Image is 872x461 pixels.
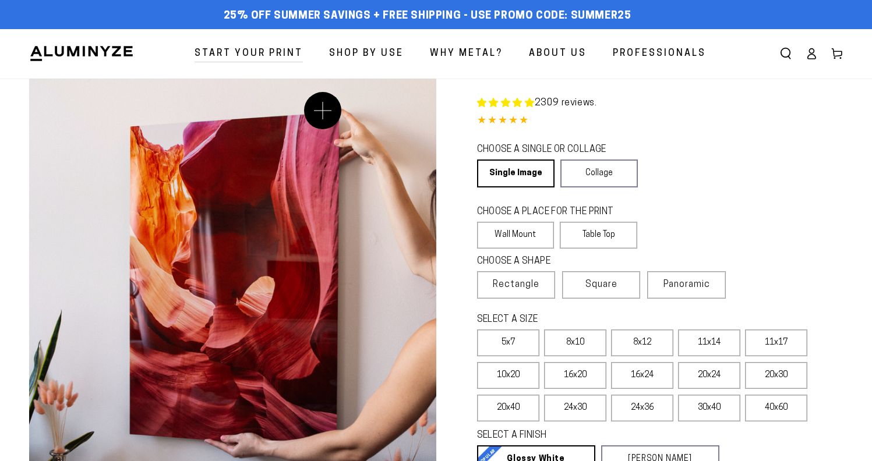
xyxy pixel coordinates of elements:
[604,38,715,69] a: Professionals
[430,45,503,62] span: Why Metal?
[663,280,710,289] span: Panoramic
[477,143,627,157] legend: CHOOSE A SINGLE OR COLLAGE
[544,362,606,389] label: 16x20
[477,205,627,219] legend: CHOOSE A PLACE FOR THE PRINT
[611,395,673,421] label: 24x36
[745,395,807,421] label: 40x60
[544,329,606,356] label: 8x10
[421,38,511,69] a: Why Metal?
[477,395,539,421] label: 20x40
[493,278,539,292] span: Rectangle
[477,313,692,327] legend: SELECT A SIZE
[186,38,312,69] a: Start Your Print
[477,159,555,187] a: Single Image
[477,113,843,130] div: 4.85 out of 5.0 stars
[477,329,539,356] label: 5x7
[745,362,807,389] label: 20x30
[613,45,706,62] span: Professionals
[477,222,555,249] label: Wall Mount
[773,41,799,66] summary: Search our site
[320,38,412,69] a: Shop By Use
[329,45,404,62] span: Shop By Use
[477,255,629,268] legend: CHOOSE A SHAPE
[544,395,606,421] label: 24x30
[745,329,807,356] label: 11x17
[224,10,631,23] span: 25% off Summer Savings + Free Shipping - Use Promo Code: SUMMER25
[195,45,303,62] span: Start Your Print
[585,278,617,292] span: Square
[477,429,692,442] legend: SELECT A FINISH
[560,159,638,187] a: Collage
[529,45,587,62] span: About Us
[678,329,740,356] label: 11x14
[560,222,637,249] label: Table Top
[678,395,740,421] label: 30x40
[611,362,673,389] label: 16x24
[678,362,740,389] label: 20x24
[477,362,539,389] label: 10x20
[520,38,595,69] a: About Us
[29,45,134,62] img: Aluminyze
[611,329,673,356] label: 8x12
